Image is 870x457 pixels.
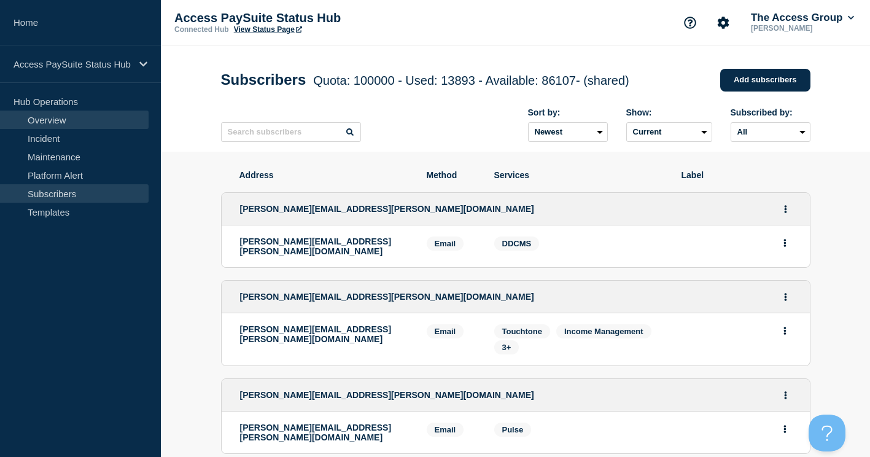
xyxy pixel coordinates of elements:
button: Actions [777,321,793,340]
select: Sort by [528,122,608,142]
button: Actions [778,200,793,219]
p: Connected Hub [174,25,229,34]
span: Pulse [502,425,524,434]
span: Touchtone [502,327,542,336]
h1: Subscribers [221,71,629,88]
button: Actions [778,287,793,307]
span: [PERSON_NAME][EMAIL_ADDRESS][PERSON_NAME][DOMAIN_NAME] [240,292,534,302]
select: Subscribed by [731,122,810,142]
input: Search subscribers [221,122,361,142]
span: Services [494,170,663,180]
div: Show: [626,107,712,117]
span: Label [682,170,792,180]
a: Add subscribers [720,69,810,92]
span: [PERSON_NAME][EMAIL_ADDRESS][PERSON_NAME][DOMAIN_NAME] [240,390,534,400]
div: Subscribed by: [731,107,810,117]
span: [PERSON_NAME][EMAIL_ADDRESS][PERSON_NAME][DOMAIN_NAME] [240,204,534,214]
button: Actions [777,233,793,252]
span: Method [427,170,476,180]
p: [PERSON_NAME][EMAIL_ADDRESS][PERSON_NAME][DOMAIN_NAME] [240,236,408,256]
span: Email [427,324,464,338]
button: The Access Group [748,12,856,24]
span: Income Management [564,327,643,336]
span: 3+ [502,343,511,352]
span: Email [427,236,464,251]
iframe: Help Scout Beacon - Open [809,415,845,451]
p: [PERSON_NAME] [748,24,856,33]
span: Quota: 100000 - Used: 13893 - Available: 86107 - (shared) [313,74,629,87]
p: Access PaySuite Status Hub [14,59,131,69]
button: Actions [778,386,793,405]
button: Actions [777,420,793,439]
span: Email [427,423,464,437]
button: Account settings [710,10,736,36]
span: Address [239,170,408,180]
button: Support [677,10,703,36]
select: Deleted [626,122,712,142]
div: Sort by: [528,107,608,117]
span: DDCMS [502,239,532,248]
p: [PERSON_NAME][EMAIL_ADDRESS][PERSON_NAME][DOMAIN_NAME] [240,423,408,442]
p: Access PaySuite Status Hub [174,11,420,25]
p: [PERSON_NAME][EMAIL_ADDRESS][PERSON_NAME][DOMAIN_NAME] [240,324,408,344]
a: View Status Page [234,25,302,34]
